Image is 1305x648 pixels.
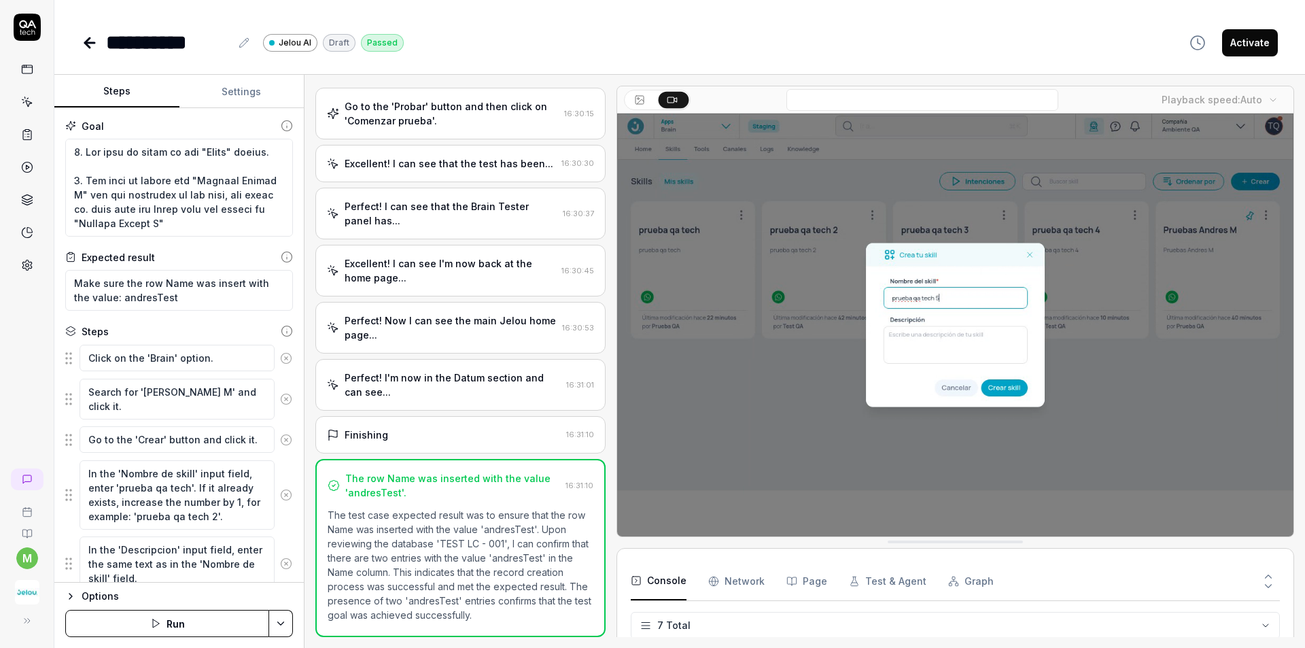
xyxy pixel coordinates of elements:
div: Playback speed: [1162,92,1262,107]
button: Console [631,562,686,600]
button: Activate [1222,29,1278,56]
time: 16:31:10 [565,481,593,490]
button: Remove step [275,345,298,372]
button: Remove step [275,481,298,509]
button: m [16,547,38,569]
button: Test & Agent [849,562,926,600]
time: 16:30:30 [561,158,594,168]
button: Jelou AI Logo [5,569,48,607]
div: Suggestions [65,536,293,592]
button: Remove step [275,550,298,577]
time: 16:31:01 [566,380,594,390]
button: Options [65,588,293,604]
span: Jelou AI [279,37,311,49]
a: Jelou AI [263,33,317,52]
img: Jelou AI Logo [15,580,39,604]
button: Run [65,610,269,637]
div: Goal [82,119,104,133]
time: 16:30:53 [562,323,594,332]
a: Book a call with us [5,496,48,517]
div: Suggestions [65,344,293,373]
div: Perfect! Now I can see the main Jelou home page... [345,313,557,342]
div: Perfect! I'm now in the Datum section and can see... [345,371,561,399]
div: Options [82,588,293,604]
button: Page [786,562,827,600]
div: Steps [82,324,109,339]
div: Finishing [345,428,388,442]
time: 16:30:15 [564,109,594,118]
div: Perfect! I can see that the Brain Tester panel has... [345,199,557,228]
button: Network [708,562,765,600]
div: Suggestions [65,426,293,454]
button: Steps [54,75,179,108]
button: View version history [1181,29,1214,56]
div: Passed [361,34,404,52]
a: Documentation [5,517,48,539]
div: Excellent! I can see that the test has been... [345,156,553,171]
time: 16:30:45 [561,266,594,275]
div: Suggestions [65,460,293,530]
div: Draft [323,34,355,52]
a: New conversation [11,468,43,490]
div: The row Name was inserted with the value 'andresTest'. [345,471,560,500]
time: 16:31:10 [566,430,594,439]
div: Suggestions [65,378,293,420]
button: Remove step [275,386,298,413]
time: 16:30:37 [563,209,594,218]
p: The test case expected result was to ensure that the row Name was inserted with the value 'andres... [328,508,593,622]
button: Settings [179,75,304,108]
div: Expected result [82,250,155,265]
button: Remove step [275,426,298,454]
div: Excellent! I can see I'm now back at the home page... [345,256,556,285]
div: Go to the 'Probar' button and then click on 'Comenzar prueba'. [345,99,559,128]
button: Graph [948,562,994,600]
